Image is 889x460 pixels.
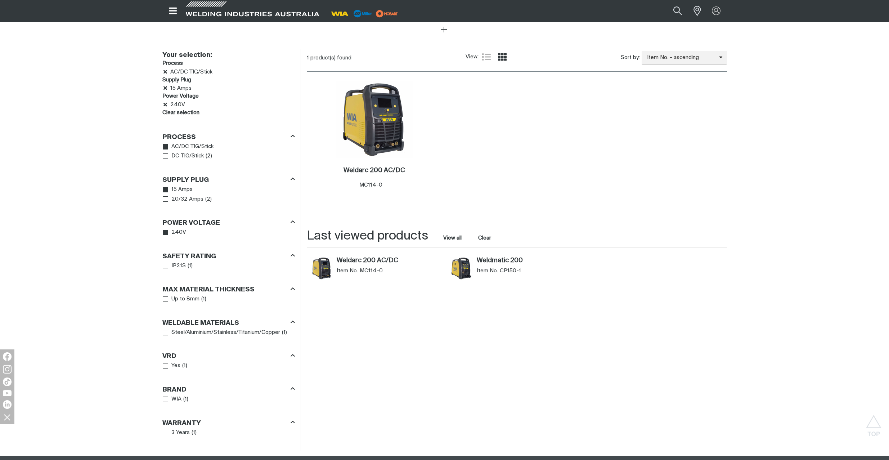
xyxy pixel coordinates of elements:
[163,394,182,404] a: WIA
[192,429,197,437] span: ( 1 )
[162,351,295,361] div: VRD
[337,257,443,265] a: Weldarc 200 AC/DC
[3,365,12,374] img: Instagram
[171,262,186,270] span: IP21S
[171,186,193,194] span: 15 Amps
[307,54,466,62] div: 1
[183,395,188,403] span: ( 1 )
[163,428,295,438] ul: Warranty
[162,253,216,261] h3: Safety Rating
[866,415,882,431] button: Scroll to top
[163,102,168,107] a: Remove 240V
[162,59,295,68] h3: Process
[344,167,405,174] h2: Weldarc 200 AC/DC
[162,132,295,142] div: Process
[182,362,187,370] span: ( 1 )
[162,285,295,294] div: Max Material Thickness
[163,142,214,152] a: AC/DC TIG/Stick
[171,143,214,151] span: AC/DC TIG/Stick
[3,378,12,386] img: TikTok
[374,8,400,19] img: miller
[3,400,12,409] img: LinkedIn
[163,394,295,404] ul: Brand
[3,352,12,361] img: Facebook
[162,286,255,294] h3: Max Material Thickness
[163,261,295,271] ul: Safety Rating
[337,267,358,274] span: Item No.
[170,101,185,108] span: 240V
[374,11,400,16] a: miller
[310,55,351,61] span: product(s) found
[446,255,587,287] article: Weldmatic 200 (CP150-1)
[450,257,473,280] img: Weldmatic 200
[162,175,295,184] div: Supply Plug
[171,195,203,204] span: 20/32 Amps
[310,257,333,280] img: Weldarc 200 AC/DC
[477,233,493,243] button: Clear all last viewed products
[162,384,295,394] div: Brand
[171,329,280,337] span: Steel/Aluminium/Stainless/Titanium/Copper
[163,294,295,304] ul: Max Material Thickness
[162,51,292,59] h2: Your selection:
[162,251,295,261] div: Safety Rating
[477,267,498,274] span: Item No.
[162,218,295,228] div: Power Voltage
[188,262,193,270] span: ( 1 )
[162,219,220,227] h3: Power Voltage
[665,3,690,19] button: Search products
[171,362,180,370] span: Yes
[3,390,12,396] img: YouTube
[163,185,193,195] a: 15 Amps
[656,3,690,19] input: Product name or item number...
[621,54,640,62] span: Sort by:
[162,76,295,84] h3: Supply Plug
[163,294,200,304] a: Up to 8mm
[163,85,168,91] a: Remove 15 Amps
[163,261,186,271] a: IP21S
[163,185,295,204] ul: Supply Plug
[162,352,176,361] h3: VRD
[163,228,187,237] a: 240V
[162,418,295,428] div: Warranty
[163,69,168,75] a: Remove AC/DC TIG/Stick
[360,267,383,274] span: MC114-0
[307,255,447,287] article: Weldarc 200 AC/DC (MC114-0)
[170,68,212,76] span: AC/DC TIG/Stick
[162,419,201,428] h3: Warranty
[205,195,212,204] span: ( 2 )
[307,228,428,244] h2: Last viewed products
[307,49,727,67] section: Product list controls
[477,257,583,265] a: Weldmatic 200
[642,54,719,62] span: Item No. - ascending
[171,152,204,160] span: DC TIG/Stick
[201,295,206,303] span: ( 1 )
[344,166,405,175] a: Weldarc 200 AC/DC
[171,429,190,437] span: 3 Years
[171,295,199,303] span: Up to 8mm
[336,81,413,158] img: Weldarc 200 AC/DC
[466,53,479,61] span: View:
[170,84,192,92] span: 15 Amps
[163,328,295,338] ul: Weldable Materials
[171,228,186,237] span: 240V
[162,133,196,142] h3: Process
[206,152,212,160] span: ( 2 )
[162,318,295,327] div: Weldable Materials
[163,328,280,338] a: Steel/Aluminium/Stainless/Titanium/Copper
[163,361,181,371] a: Yes
[162,49,295,438] aside: Filters
[162,109,199,117] a: Clear filters selection
[162,92,295,101] h3: Power Voltage
[500,267,521,274] span: CP150-1
[163,361,295,371] ul: VRD
[359,182,382,188] span: MC114-0
[162,176,209,184] h3: Supply Plug
[282,329,287,337] span: ( 1 )
[482,53,491,61] a: List view
[443,235,462,242] a: View all last viewed products
[163,151,204,161] a: DC TIG/Stick
[162,386,187,394] h3: Brand
[1,411,13,423] img: hide socials
[171,395,181,403] span: WIA
[162,319,239,327] h3: Weldable Materials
